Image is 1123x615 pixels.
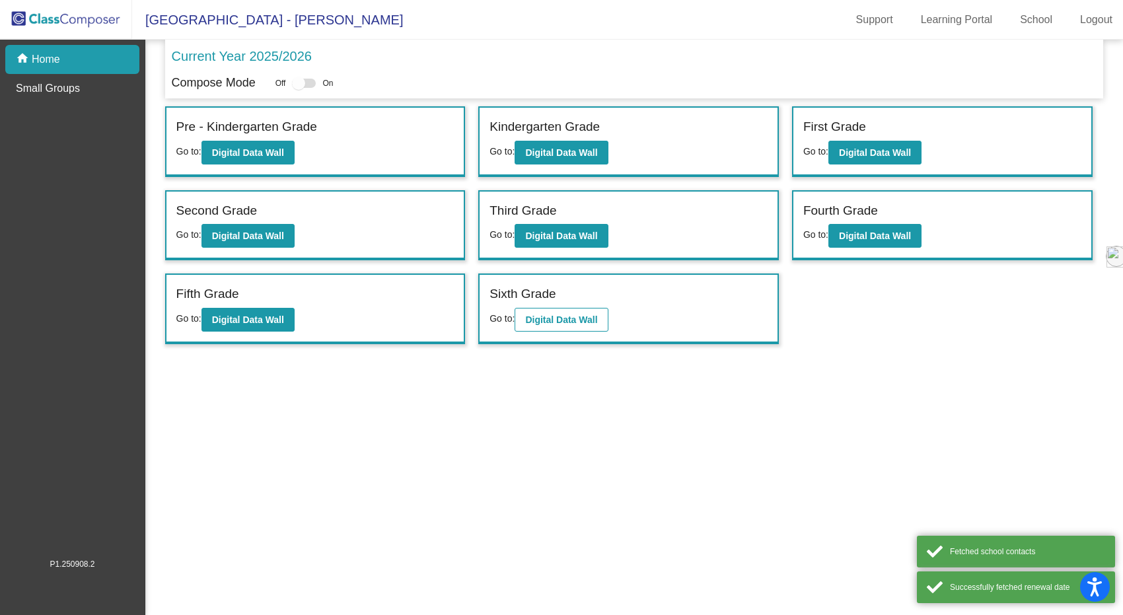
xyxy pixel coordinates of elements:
[950,546,1105,558] div: Fetched school contacts
[201,224,295,248] button: Digital Data Wall
[489,118,600,137] label: Kindergarten Grade
[16,52,32,67] mat-icon: home
[489,285,556,304] label: Sixth Grade
[176,285,239,304] label: Fifth Grade
[839,147,911,158] b: Digital Data Wall
[172,74,256,92] p: Compose Mode
[515,224,608,248] button: Digital Data Wall
[489,201,556,221] label: Third Grade
[515,141,608,164] button: Digital Data Wall
[839,231,911,241] b: Digital Data Wall
[803,118,866,137] label: First Grade
[803,201,878,221] label: Fourth Grade
[525,147,597,158] b: Digital Data Wall
[132,9,403,30] span: [GEOGRAPHIC_DATA] - [PERSON_NAME]
[803,146,828,157] span: Go to:
[489,146,515,157] span: Go to:
[172,46,312,66] p: Current Year 2025/2026
[828,141,922,164] button: Digital Data Wall
[489,229,515,240] span: Go to:
[176,118,317,137] label: Pre - Kindergarten Grade
[1069,9,1123,30] a: Logout
[176,201,258,221] label: Second Grade
[176,146,201,157] span: Go to:
[910,9,1003,30] a: Learning Portal
[275,77,286,89] span: Off
[201,308,295,332] button: Digital Data Wall
[525,314,597,325] b: Digital Data Wall
[828,224,922,248] button: Digital Data Wall
[950,581,1105,593] div: Successfully fetched renewal date
[846,9,904,30] a: Support
[525,231,597,241] b: Digital Data Wall
[201,141,295,164] button: Digital Data Wall
[212,147,284,158] b: Digital Data Wall
[489,313,515,324] span: Go to:
[515,308,608,332] button: Digital Data Wall
[32,52,60,67] p: Home
[322,77,333,89] span: On
[176,313,201,324] span: Go to:
[176,229,201,240] span: Go to:
[212,231,284,241] b: Digital Data Wall
[212,314,284,325] b: Digital Data Wall
[803,229,828,240] span: Go to:
[16,81,80,96] p: Small Groups
[1009,9,1063,30] a: School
